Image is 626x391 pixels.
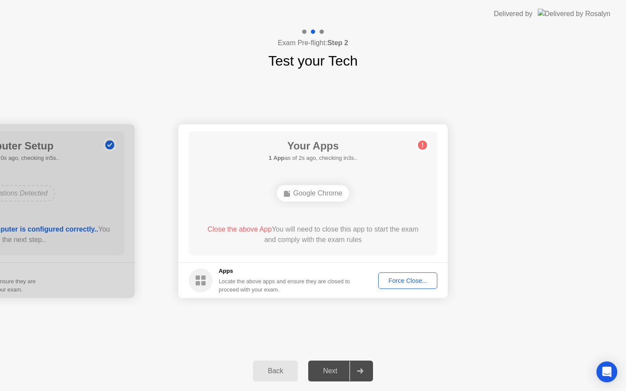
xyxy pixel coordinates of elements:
[219,267,350,275] h5: Apps
[256,367,295,375] div: Back
[378,272,437,289] button: Force Close...
[268,50,358,71] h1: Test your Tech
[596,361,617,382] div: Open Intercom Messenger
[381,277,434,284] div: Force Close...
[269,155,284,161] b: 1 App
[269,138,357,154] h1: Your Apps
[269,154,357,162] h5: as of 2s ago, checking in3s..
[311,367,350,375] div: Next
[277,185,350,202] div: Google Chrome
[327,39,348,46] b: Step 2
[253,361,298,381] button: Back
[538,9,610,19] img: Delivered by Rosalyn
[278,38,348,48] h4: Exam Pre-flight:
[494,9,533,19] div: Delivered by
[207,225,272,233] span: Close the above App
[308,361,373,381] button: Next
[219,277,350,294] div: Locate the above apps and ensure they are closed to proceed with your exam.
[201,224,425,245] div: You will need to close this app to start the exam and comply with the exam rules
